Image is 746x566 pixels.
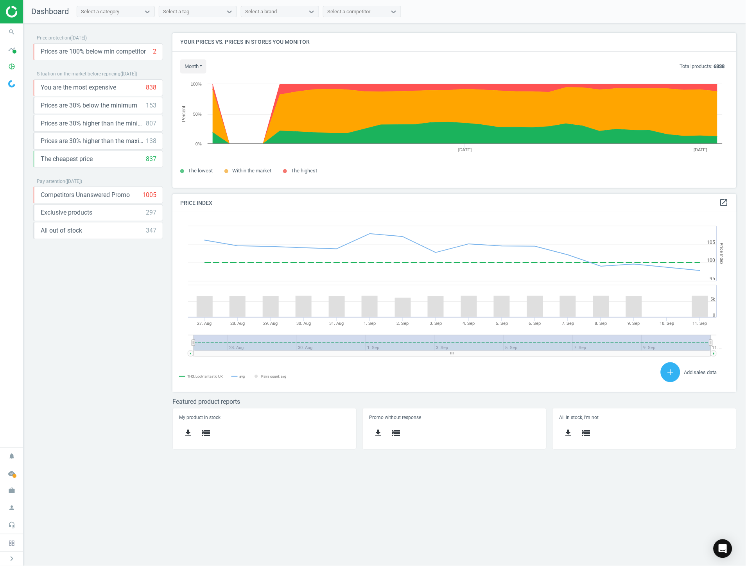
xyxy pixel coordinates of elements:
i: get_app [183,429,193,438]
text: 0 [713,313,716,318]
text: 105 [707,240,716,245]
i: timeline [4,42,19,57]
span: The highest [291,168,317,174]
span: Add sales data [684,369,717,375]
tspan: 8. Sep [595,321,607,326]
tspan: [DATE] [694,147,708,152]
button: get_app [369,424,387,443]
span: The lowest [188,168,213,174]
tspan: 9. Sep [628,321,640,326]
button: chevron_right [2,554,22,564]
span: Prices are 30% higher than the minimum [41,119,146,128]
span: Prices are 30% higher than the maximal [41,137,146,145]
span: Within the market [232,168,271,174]
text: 50% [193,112,202,116]
button: get_app [559,424,577,443]
span: Prices are 30% below the minimum [41,101,137,110]
tspan: 31. Aug [330,321,344,326]
text: 100 [707,258,716,263]
div: 347 [146,226,156,235]
button: storage [197,424,215,443]
tspan: 10. Sep [660,321,674,326]
div: Select a competitor [327,8,370,15]
text: 95 [710,276,716,281]
div: 2 [153,47,156,56]
tspan: 5. Sep [496,321,508,326]
div: 837 [146,155,156,163]
text: 100% [191,82,202,86]
i: work [4,484,19,498]
span: Exclusive products [41,208,92,217]
i: open_in_new [719,198,729,207]
i: storage [391,429,401,438]
span: Pay attention [37,179,65,184]
tspan: 28. Aug [230,321,245,326]
h3: Featured product reports [172,398,737,405]
text: 0% [195,141,202,146]
span: ( [DATE] ) [65,179,82,184]
button: add [661,362,680,382]
div: Select a tag [163,8,189,15]
i: storage [581,429,591,438]
div: Open Intercom Messenger [714,539,732,558]
i: add [666,367,675,377]
i: get_app [373,429,383,438]
text: 5k [711,297,716,302]
tspan: 27. Aug [197,321,212,326]
i: person [4,501,19,516]
h5: My product in stock [179,415,350,420]
tspan: THG. Lookfantastic UK [187,374,223,378]
span: Situation on the market before repricing [37,71,120,77]
i: headset_mic [4,518,19,533]
tspan: Pairs count: avg [261,374,286,378]
span: ( [DATE] ) [70,35,87,41]
tspan: 11. … [712,345,722,350]
span: The cheapest price [41,155,93,163]
tspan: Price Index [719,243,724,265]
tspan: 4. Sep [463,321,475,326]
span: Prices are 100% below min competitor [41,47,146,56]
p: Total products: [680,63,725,70]
tspan: avg [240,374,245,378]
i: chevron_right [7,554,16,564]
span: Price protection [37,35,70,41]
div: 138 [146,137,156,145]
tspan: 2. Sep [397,321,409,326]
tspan: 11. Sep [693,321,707,326]
i: notifications [4,449,19,464]
tspan: 29. Aug [264,321,278,326]
tspan: 3. Sep [430,321,442,326]
i: storage [201,429,211,438]
tspan: [DATE] [458,147,472,152]
img: wGWNvw8QSZomAAAAABJRU5ErkJggg== [8,80,15,88]
h5: Promo without response [369,415,540,420]
h5: All in stock, i'm not [559,415,730,420]
div: Select a category [81,8,119,15]
a: open_in_new [719,198,729,208]
i: cloud_done [4,466,19,481]
div: 1005 [142,191,156,199]
div: Select a brand [245,8,277,15]
div: 807 [146,119,156,128]
h4: Price Index [172,194,737,212]
tspan: 1. Sep [364,321,376,326]
b: 6838 [714,63,725,69]
i: get_app [563,429,573,438]
span: Competitors Unanswered Promo [41,191,130,199]
div: 297 [146,208,156,217]
tspan: 6. Sep [529,321,541,326]
button: month [180,59,206,73]
tspan: Percent [181,106,186,122]
div: 838 [146,83,156,92]
span: Dashboard [31,7,69,16]
button: storage [387,424,405,443]
div: 153 [146,101,156,110]
button: get_app [179,424,197,443]
button: storage [577,424,595,443]
h4: Your prices vs. prices in stores you monitor [172,33,737,51]
tspan: 30. Aug [296,321,311,326]
tspan: 7. Sep [562,321,574,326]
span: You are the most expensive [41,83,116,92]
i: pie_chart_outlined [4,59,19,74]
span: All out of stock [41,226,82,235]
